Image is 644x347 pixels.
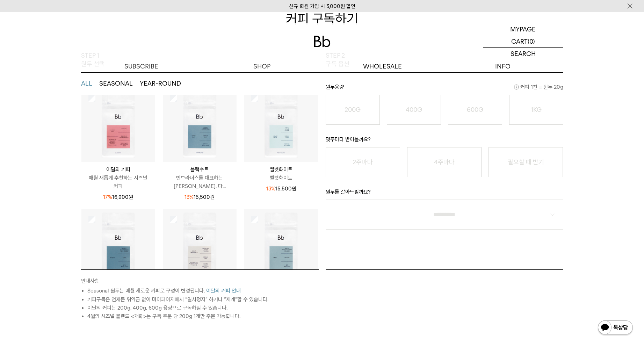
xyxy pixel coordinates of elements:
[266,185,296,193] p: 15,500
[326,188,563,200] p: 원두를 갈아드릴까요?
[81,277,319,287] p: 안내사항
[163,209,237,283] img: 상품이미지
[244,165,318,174] p: 벨벳화이트
[345,106,361,113] o: 200G
[140,79,181,88] button: YEAR-ROUND
[81,88,155,162] img: 상품이미지
[81,60,202,72] a: SUBSCRIBE
[510,23,536,35] p: MYPAGE
[129,194,133,200] span: 원
[314,36,331,47] img: 로고
[103,194,112,200] span: 17%
[244,209,318,283] img: 상품이미지
[531,106,542,113] o: 1KG
[87,312,319,320] li: 4월의 시즈널 블렌드 <개화>는 구독 주문 당 200g 1개만 주문 가능합니다.
[326,83,563,95] p: 원두용량
[483,23,563,35] a: MYPAGE
[81,79,92,88] button: ALL
[407,147,482,177] button: 4주마다
[163,88,237,162] img: 상품이미지
[326,135,563,147] p: 몇주마다 받아볼까요?
[163,165,237,174] p: 블랙수트
[448,95,502,125] button: 600G
[81,209,155,283] img: 상품이미지
[322,60,443,72] p: WHOLESALE
[292,186,296,192] span: 원
[289,3,355,9] a: 신규 회원 가입 시 3,000원 할인
[511,48,536,60] p: SEARCH
[81,165,155,174] p: 이달의 커피
[597,320,634,337] img: 카카오톡 채널 1:1 채팅 버튼
[87,295,319,304] li: 커피구독은 언제든 위약금 없이 마이페이지에서 “일시정지” 하거나 “재개”할 수 있습니다.
[184,194,194,200] span: 13%
[81,174,155,190] p: 매월 새롭게 추천하는 시즈널 커피
[202,60,322,72] a: SHOP
[511,35,528,47] p: CART
[443,60,563,72] p: INFO
[514,83,563,91] span: 커피 1잔 = 윈두 20g
[387,95,441,125] button: 400G
[244,88,318,162] img: 상품이미지
[210,194,215,200] span: 원
[184,193,215,201] p: 15,500
[326,147,400,177] button: 2주마다
[266,186,275,192] span: 13%
[483,35,563,48] a: CART (0)
[326,95,380,125] button: 200G
[528,35,535,47] p: (0)
[206,287,241,295] button: 이달의 커피 안내
[467,106,483,113] o: 600G
[87,287,319,295] li: Seasonal 원두는 매월 새로운 커피로 구성이 변경됩니다.
[244,174,318,182] p: 벨벳화이트
[489,147,563,177] button: 필요할 때 받기
[99,79,133,88] button: SEASONAL
[87,304,319,312] li: 이달의 커피는 200g, 400g, 600g 용량으로 구독하실 수 있습니다.
[163,174,237,190] p: 빈브라더스를 대표하는 [PERSON_NAME]. 다...
[406,106,422,113] o: 400G
[509,95,563,125] button: 1KG
[103,193,133,201] p: 16,900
